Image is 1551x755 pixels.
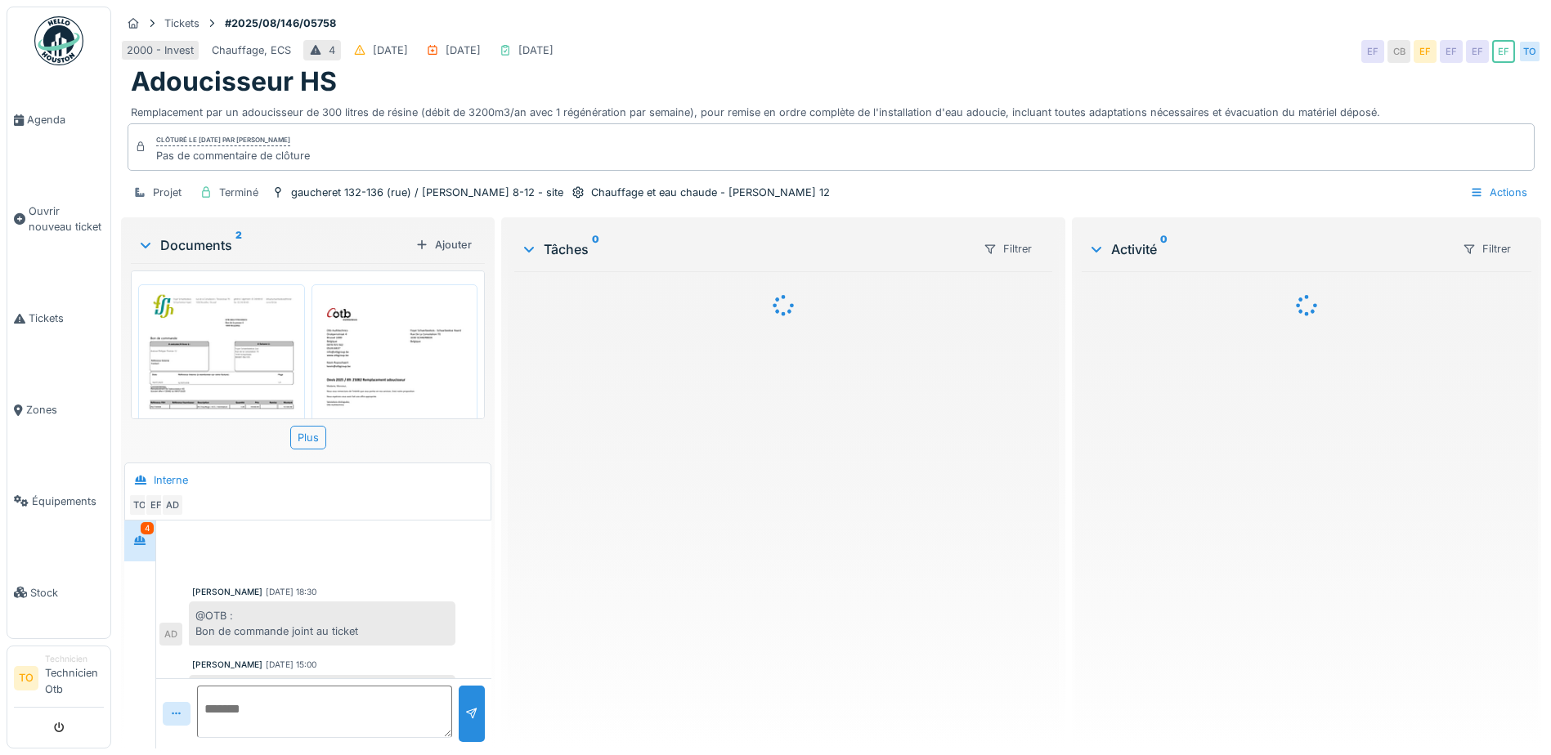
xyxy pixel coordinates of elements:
div: 4 [141,522,154,534]
sup: 0 [1160,239,1168,259]
div: 4 [329,42,335,58]
sup: 2 [235,235,242,255]
div: 2000 - Invest [127,42,194,58]
div: Remplacement par un adoucisseur de 300 litres de résine (débit de 3200m3/an avec 1 régénération p... [131,98,1531,120]
div: Chauffage et eau chaude - [PERSON_NAME] 12 [591,185,830,200]
a: Stock [7,547,110,638]
div: [DATE] 18:30 [266,586,316,598]
div: EF [1492,40,1515,63]
div: AD [159,623,182,646]
div: [DATE] [446,42,481,58]
div: [DATE] [518,42,554,58]
div: Tâches [521,239,970,259]
div: @Alexia: pour mise en réception du BC 6/2025/636 stp [189,675,455,719]
div: AD [161,494,184,516]
div: Activité [1088,239,1449,259]
div: Clôturé le [DATE] par [PERSON_NAME] [156,135,290,146]
a: Agenda [7,74,110,166]
h1: Adoucisseur HS [131,66,337,97]
div: CB [1387,40,1410,63]
div: TO [1518,40,1541,63]
span: Tickets [29,310,104,326]
a: Zones [7,364,110,456]
div: Terminé [219,185,258,200]
li: TO [14,666,38,690]
div: [PERSON_NAME] [192,586,262,598]
a: TO TechnicienTechnicien Otb [14,653,104,708]
div: TO [128,494,151,516]
div: EF [1361,40,1384,63]
span: Stock [30,585,104,601]
span: Ouvrir nouveau ticket [29,203,104,235]
div: Filtrer [1455,237,1518,261]
div: Pas de commentaire de clôture [156,148,310,163]
span: Zones [26,402,104,418]
div: Projet [153,185,182,200]
div: EF [145,494,168,516]
div: [DATE] 15:00 [266,659,316,671]
li: Technicien Otb [45,653,104,704]
div: Plus [290,426,326,449]
sup: 0 [592,239,599,259]
strong: #2025/08/146/05758 [218,16,343,31]
div: EF [1414,40,1437,63]
div: Tickets [164,16,199,31]
a: Tickets [7,273,110,364]
a: Équipements [7,455,110,547]
a: Ouvrir nouveau ticket [7,166,110,273]
img: 1f6x8e33em5qmy3iow2tcpft5t1f [316,288,474,512]
div: EF [1466,40,1489,63]
div: Chauffage, ECS [212,42,291,58]
div: Technicien [45,653,104,665]
div: @OTB : Bon de commande joint au ticket [189,601,455,646]
div: Filtrer [976,237,1039,261]
div: [PERSON_NAME] [192,659,262,671]
div: Documents [137,235,409,255]
span: Agenda [27,112,104,127]
div: Ajouter [409,234,478,256]
img: rmmpgrqc9gxs8mqozbu4ntqa4hv8 [142,288,301,512]
div: Interne [154,472,188,488]
div: [DATE] [373,42,408,58]
span: Équipements [32,494,104,509]
div: EF [1440,40,1463,63]
div: gaucheret 132-136 (rue) / [PERSON_NAME] 8-12 - site [291,185,563,200]
img: Badge_color-CXgf-gQk.svg [34,16,83,65]
div: Actions [1463,181,1535,204]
